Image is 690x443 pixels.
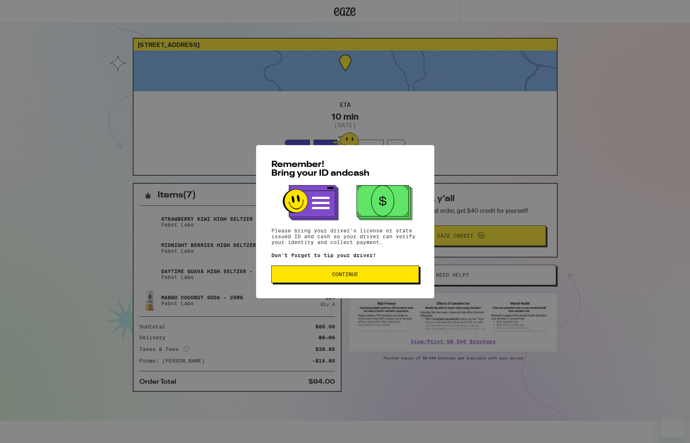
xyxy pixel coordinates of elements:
span: Continue [332,272,358,277]
p: Don't forget to tip your driver! [271,252,419,258]
iframe: Button to launch messaging window [661,414,684,437]
button: Continue [271,266,419,283]
p: Please bring your driver's license or state issued ID and cash so your driver can verify your ide... [271,228,419,245]
span: Remember! Bring your ID and cash [271,160,370,178]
